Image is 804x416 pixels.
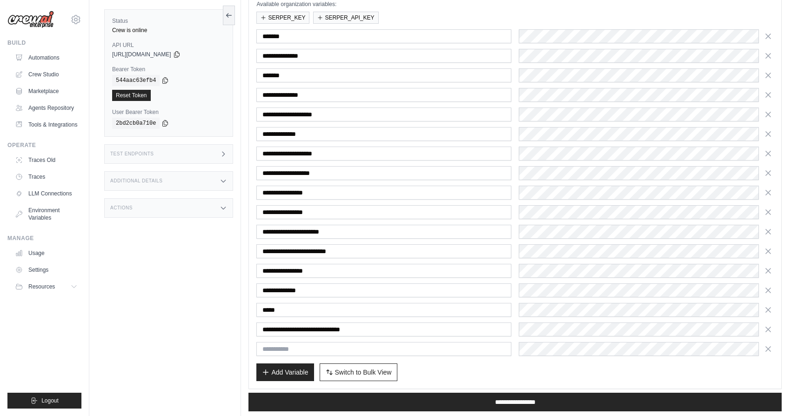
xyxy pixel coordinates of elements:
[110,151,154,157] h3: Test Endpoints
[112,66,225,73] label: Bearer Token
[11,279,81,294] button: Resources
[313,12,378,24] button: SERPER_API_KEY
[11,186,81,201] a: LLM Connections
[112,41,225,49] label: API URL
[11,153,81,168] a: Traces Old
[256,12,309,24] button: SERPER_KEY
[11,67,81,82] a: Crew Studio
[112,108,225,116] label: User Bearer Token
[112,27,225,34] div: Crew is online
[320,363,398,381] button: Switch to Bulk View
[112,75,160,86] code: 544aac63efb4
[41,397,59,404] span: Logout
[112,90,151,101] a: Reset Token
[11,117,81,132] a: Tools & Integrations
[7,11,54,28] img: Logo
[7,235,81,242] div: Manage
[11,101,81,115] a: Agents Repository
[28,283,55,290] span: Resources
[11,262,81,277] a: Settings
[110,178,162,184] h3: Additional Details
[335,368,392,377] span: Switch to Bulk View
[256,0,774,8] p: Available organization variables:
[11,169,81,184] a: Traces
[11,84,81,99] a: Marketplace
[7,39,81,47] div: Build
[11,246,81,261] a: Usage
[110,205,133,211] h3: Actions
[112,118,160,129] code: 2bd2cb0a710e
[7,141,81,149] div: Operate
[11,50,81,65] a: Automations
[112,51,171,58] span: [URL][DOMAIN_NAME]
[7,393,81,409] button: Logout
[256,363,314,381] button: Add Variable
[11,203,81,225] a: Environment Variables
[112,17,225,25] label: Status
